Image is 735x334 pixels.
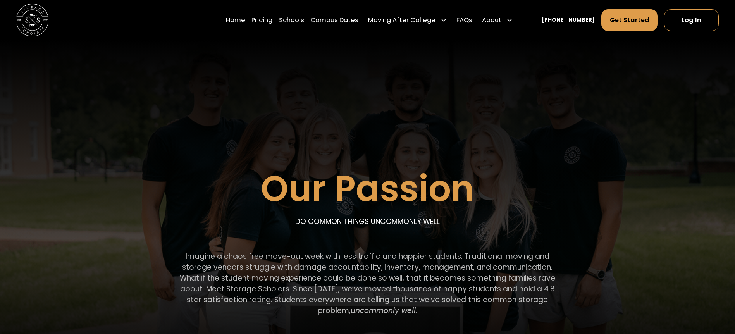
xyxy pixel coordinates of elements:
div: Moving After College [365,9,450,31]
a: home [16,4,48,36]
a: Get Started [601,9,658,31]
img: Storage Scholars main logo [16,4,48,36]
h1: Our Passion [261,169,474,208]
a: Schools [279,9,304,31]
div: About [482,15,501,25]
p: Imagine a chaos free move-out week with less traffic and happier students. Traditional moving and... [174,251,561,316]
a: Home [226,9,245,31]
a: [PHONE_NUMBER] [542,16,595,24]
div: Moving After College [368,15,435,25]
em: uncommonly well [351,305,416,316]
div: About [479,9,516,31]
a: Pricing [251,9,272,31]
a: Log In [664,9,719,31]
a: Campus Dates [310,9,358,31]
p: DO COMMON THINGS UNCOMMONLY WELL [295,216,440,227]
a: FAQs [456,9,472,31]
